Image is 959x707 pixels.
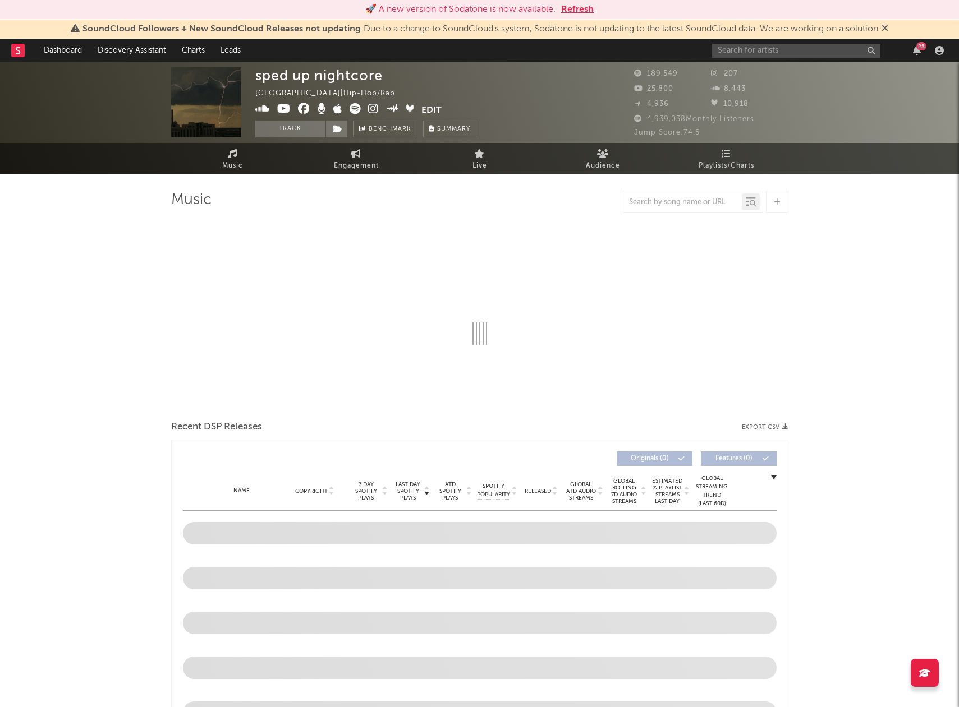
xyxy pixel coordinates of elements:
[36,39,90,62] a: Dashboard
[634,70,678,77] span: 189,549
[365,3,556,16] div: 🚀 A new version of Sodatone is now available.
[711,70,738,77] span: 207
[423,121,476,137] button: Summary
[634,85,673,93] span: 25,800
[586,159,620,173] span: Audience
[334,159,379,173] span: Engagement
[205,487,279,495] div: Name
[708,455,760,462] span: Features ( 0 )
[255,121,325,137] button: Track
[295,143,418,174] a: Engagement
[255,87,408,100] div: [GEOGRAPHIC_DATA] | Hip-Hop/Rap
[255,67,383,84] div: sped up nightcore
[421,103,442,117] button: Edit
[171,420,262,434] span: Recent DSP Releases
[477,482,510,499] span: Spotify Popularity
[82,25,361,34] span: SoundCloud Followers + New SoundCloud Releases not updating
[351,481,381,501] span: 7 Day Spotify Plays
[742,424,788,431] button: Export CSV
[711,85,746,93] span: 8,443
[634,100,669,108] span: 4,936
[542,143,665,174] a: Audience
[353,121,417,137] a: Benchmark
[90,39,174,62] a: Discovery Assistant
[393,481,423,501] span: Last Day Spotify Plays
[712,44,880,58] input: Search for artists
[222,159,243,173] span: Music
[652,478,683,505] span: Estimated % Playlist Streams Last Day
[418,143,542,174] a: Live
[634,129,700,136] span: Jump Score: 74.5
[634,115,754,123] span: 4,939,038 Monthly Listeners
[695,474,729,508] div: Global Streaming Trend (Last 60D)
[472,159,487,173] span: Live
[609,478,640,505] span: Global Rolling 7D Audio Streams
[916,42,926,50] div: 25
[82,25,878,34] span: : Due to a change to SoundCloud's system, Sodatone is not updating to the latest SoundCloud data....
[213,39,249,62] a: Leads
[699,159,754,173] span: Playlists/Charts
[174,39,213,62] a: Charts
[913,46,921,55] button: 25
[665,143,788,174] a: Playlists/Charts
[624,455,676,462] span: Originals ( 0 )
[437,126,470,132] span: Summary
[369,123,411,136] span: Benchmark
[171,143,295,174] a: Music
[435,481,465,501] span: ATD Spotify Plays
[623,198,742,207] input: Search by song name or URL
[566,481,596,501] span: Global ATD Audio Streams
[882,25,888,34] span: Dismiss
[561,3,594,16] button: Refresh
[295,488,328,495] span: Copyright
[525,488,551,495] span: Released
[701,451,777,466] button: Features(0)
[711,100,749,108] span: 10,918
[617,451,692,466] button: Originals(0)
